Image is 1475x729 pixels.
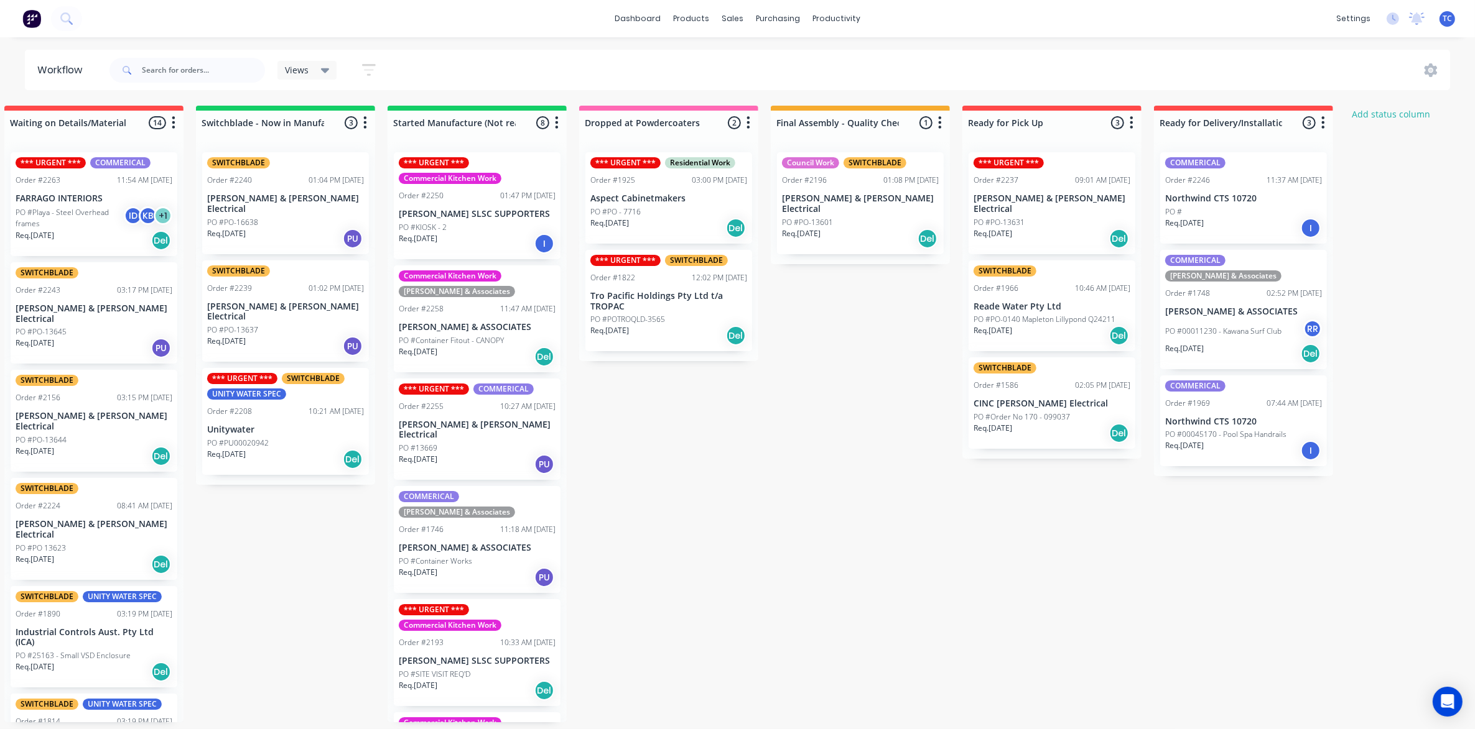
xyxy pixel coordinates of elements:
[1165,343,1204,354] p: Req. [DATE]
[1303,319,1322,338] div: RR
[1075,175,1130,186] div: 09:01 AM [DATE]
[1165,326,1282,337] p: PO #00011230 - Kawana Surf Club
[715,9,750,28] div: sales
[16,591,78,602] div: SWITCHBLADE
[16,716,60,727] div: Order #1814
[399,454,437,465] p: Req. [DATE]
[16,650,131,661] p: PO #25163 - Small VSD Enclosure
[1301,344,1321,364] div: Del
[692,272,747,283] div: 12:02 PM [DATE]
[202,368,369,475] div: *** URGENT ***SWITCHBLADEUNITY WATER SPECOrder #220810:21 AM [DATE]UnitywaterPO #PU00020942Req.[D...
[692,175,747,186] div: 03:00 PM [DATE]
[500,637,556,648] div: 10:33 AM [DATE]
[16,608,60,620] div: Order #1890
[16,699,78,710] div: SWITCHBLADE
[974,217,1025,228] p: PO #PO-13631
[207,449,246,460] p: Req. [DATE]
[207,424,364,435] p: Unitywater
[399,567,437,578] p: Req. [DATE]
[11,370,177,472] div: SWITCHBLADEOrder #215603:15 PM [DATE][PERSON_NAME] & [PERSON_NAME] ElectricalPO #PO-13644Req.[DAT...
[399,209,556,219] p: [PERSON_NAME] SLSC SUPPORTERS
[590,206,641,218] p: PO #PO - 7716
[1433,687,1463,717] div: Open Intercom Messenger
[399,680,437,691] p: Req. [DATE]
[151,231,171,250] div: Del
[16,519,172,540] p: [PERSON_NAME] & [PERSON_NAME] Electrical
[139,206,157,225] div: KB
[1075,283,1130,294] div: 10:46 AM [DATE]
[1165,380,1226,392] div: COMMERICAL
[974,228,1012,239] p: Req. [DATE]
[1165,416,1322,427] p: Northwind CTS 10720
[726,326,746,346] div: Del
[399,507,515,518] div: [PERSON_NAME] & Associates
[1443,13,1452,24] span: TC
[1165,255,1226,266] div: COMMERICAL
[1330,9,1377,28] div: settings
[608,9,667,28] a: dashboard
[207,283,252,294] div: Order #2239
[1165,175,1210,186] div: Order #2246
[969,152,1135,254] div: *** URGENT ***Order #223709:01 AM [DATE][PERSON_NAME] & [PERSON_NAME] ElectricalPO #PO-13631Req.[...
[151,554,171,574] div: Del
[782,175,827,186] div: Order #2196
[16,285,60,296] div: Order #2243
[590,314,665,325] p: PO #POTROQLD-3565
[1165,270,1282,282] div: [PERSON_NAME] & Associates
[782,228,821,239] p: Req. [DATE]
[207,324,258,336] p: PO #PO-13637
[1346,106,1437,122] button: Add status column
[974,265,1036,277] div: SWITCHBLADE
[1160,250,1327,369] div: COMMERICAL[PERSON_NAME] & AssociatesOrder #174802:52 PM [DATE][PERSON_NAME] & ASSOCIATESPO #00011...
[16,446,54,457] p: Req. [DATE]
[207,228,246,239] p: Req. [DATE]
[1165,429,1287,440] p: PO #00045170 - Pool Spa Handrails
[974,380,1018,391] div: Order #1586
[399,335,504,346] p: PO #Container Fitout - CANOPY
[309,175,364,186] div: 01:04 PM [DATE]
[117,392,172,403] div: 03:15 PM [DATE]
[1165,398,1210,409] div: Order #1969
[16,375,78,386] div: SWITCHBLADE
[16,267,78,278] div: SWITCHBLADE
[590,193,747,204] p: Aspect Cabinetmakers
[343,449,363,469] div: Del
[117,716,172,727] div: 03:19 PM [DATE]
[282,373,345,384] div: SWITCHBLADE
[590,272,635,283] div: Order #1822
[1267,288,1322,299] div: 02:52 PM [DATE]
[590,325,629,336] p: Req. [DATE]
[844,157,906,168] div: SWITCHBLADE
[1075,380,1130,391] div: 02:05 PM [DATE]
[207,265,270,277] div: SWITCHBLADE
[399,233,437,244] p: Req. [DATE]
[394,599,561,706] div: *** URGENT ***Commercial Kitchen WorkOrder #219310:33 AM [DATE][PERSON_NAME] SLSC SUPPORTERSPO #S...
[1301,218,1321,238] div: I
[399,637,444,648] div: Order #2193
[974,362,1036,374] div: SWITCHBLADE
[969,357,1135,449] div: SWITCHBLADEOrder #158602:05 PM [DATE]CINC [PERSON_NAME] ElectricalPO #Order No 170 - 099037Req.[D...
[399,669,470,680] p: PO #SITE VISIT REQ'D
[117,500,172,511] div: 08:41 AM [DATE]
[1109,326,1129,346] div: Del
[394,152,561,259] div: *** URGENT ***Commercial Kitchen WorkOrder #225001:47 PM [DATE][PERSON_NAME] SLSC SUPPORTERSPO #K...
[399,656,556,666] p: [PERSON_NAME] SLSC SUPPORTERS
[750,9,806,28] div: purchasing
[399,543,556,553] p: [PERSON_NAME] & ASSOCIATES
[399,190,444,201] div: Order #2250
[399,286,515,297] div: [PERSON_NAME] & Associates
[207,406,252,417] div: Order #2208
[883,175,939,186] div: 01:08 PM [DATE]
[1301,441,1321,461] div: I
[500,524,556,535] div: 11:18 AM [DATE]
[974,283,1018,294] div: Order #1966
[1165,440,1204,451] p: Req. [DATE]
[16,337,54,349] p: Req. [DATE]
[90,157,151,168] div: COMMERICAL
[16,661,54,672] p: Req. [DATE]
[394,486,561,593] div: COMMERICAL[PERSON_NAME] & AssociatesOrder #174611:18 AM [DATE][PERSON_NAME] & ASSOCIATESPO #Conta...
[1165,218,1204,229] p: Req. [DATE]
[285,63,309,76] span: Views
[16,434,67,446] p: PO #PO-13644
[207,175,252,186] div: Order #2240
